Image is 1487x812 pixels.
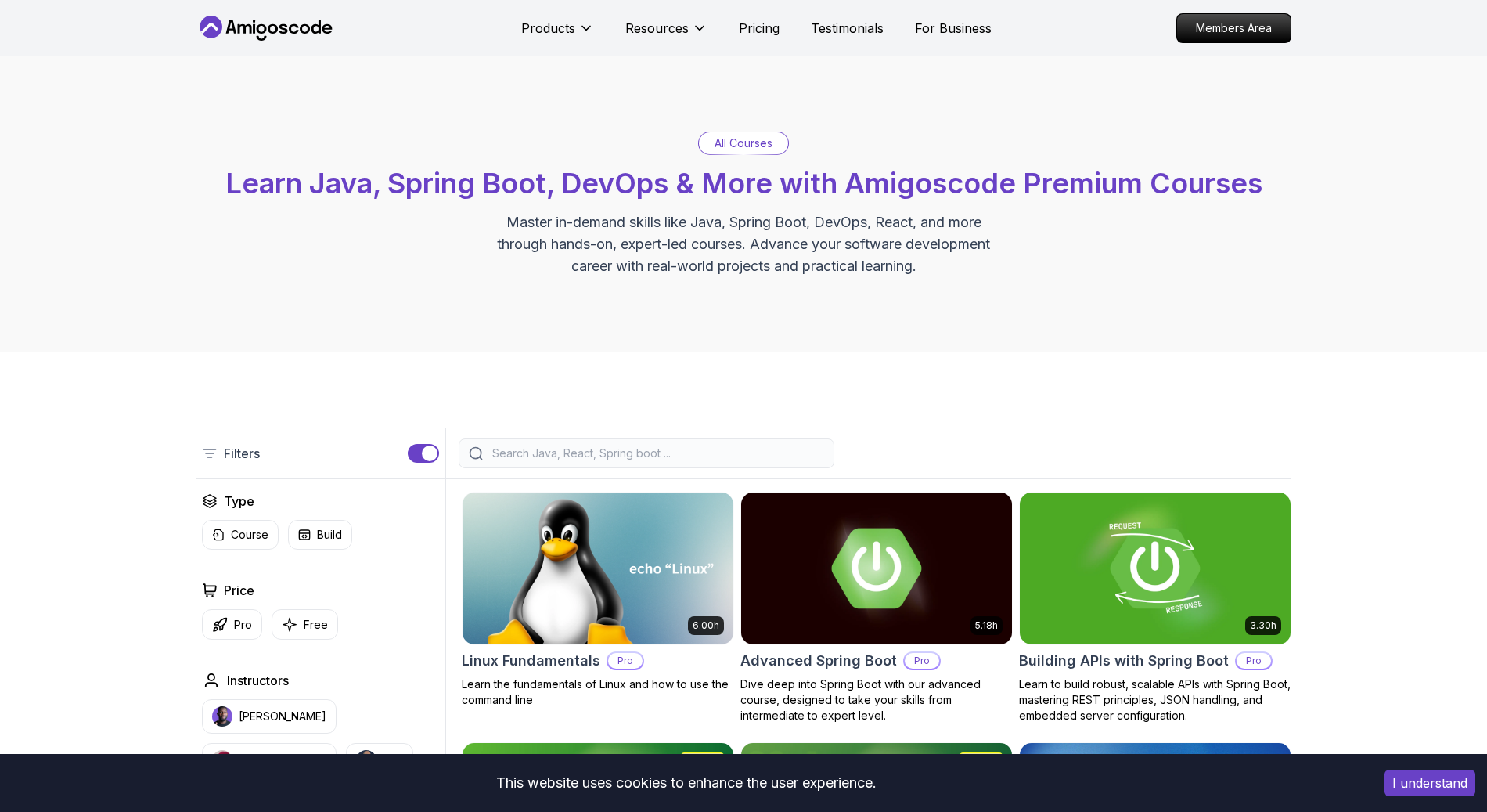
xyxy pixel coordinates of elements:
[1250,619,1276,632] p: 3.30h
[693,619,719,632] p: 6.00h
[239,752,326,768] p: [PERSON_NAME]
[489,446,824,461] input: Search Java, React, Spring boot ...
[715,135,772,151] p: All Courses
[462,677,734,708] p: Learn the fundamentals of Linux and how to use the command line
[462,650,600,672] h2: Linux Fundamentals
[1237,653,1271,669] p: Pro
[224,444,260,463] p: Filters
[481,211,1006,277] p: Master in-demand skills like Java, Spring Boot, DevOps, React, and more through hands-on, expert-...
[521,19,575,38] p: Products
[202,609,262,640] button: Pro
[1176,13,1291,43] a: Members Area
[463,493,733,644] img: Linux Fundamentals card
[202,520,279,550] button: Course
[212,750,232,770] img: instructor img
[1384,770,1475,796] button: Accept cookies
[1019,492,1291,724] a: Building APIs with Spring Boot card3.30hBuilding APIs with Spring BootProLearn to build robust, s...
[608,653,643,669] p: Pro
[272,609,338,640] button: Free
[224,492,254,511] h2: Type
[212,706,232,727] img: instructor img
[1019,650,1229,672] h2: Building APIs with Spring Boot
[239,709,326,724] p: [PERSON_NAME]
[346,743,413,778] button: instructor imgAbz
[12,766,1361,800] div: This website uses cookies to enhance the user experience.
[521,19,594,50] button: Products
[202,699,337,734] button: instructor img[PERSON_NAME]
[740,650,897,672] h2: Advanced Spring Boot
[625,19,689,38] p: Resources
[231,527,268,543] p: Course
[739,19,780,38] a: Pricing
[740,492,1013,724] a: Advanced Spring Boot card5.18hAdvanced Spring BootProDive deep into Spring Boot with our advanced...
[740,677,1013,724] p: Dive deep into Spring Boot with our advanced course, designed to take your skills from intermedia...
[462,492,734,708] a: Linux Fundamentals card6.00hLinux FundamentalsProLearn the fundamentals of Linux and how to use t...
[317,527,342,543] p: Build
[288,520,352,550] button: Build
[304,617,328,633] p: Free
[225,166,1262,200] span: Learn Java, Spring Boot, DevOps & More with Amigoscode Premium Courses
[625,19,707,50] button: Resources
[1020,493,1291,644] img: Building APIs with Spring Boot card
[741,493,1012,644] img: Advanced Spring Boot card
[905,653,939,669] p: Pro
[915,19,992,38] a: For Business
[224,581,254,600] h2: Price
[356,750,376,770] img: instructor img
[383,752,403,768] p: Abz
[202,743,337,778] button: instructor img[PERSON_NAME]
[227,671,289,690] h2: Instructors
[975,619,998,632] p: 5.18h
[1019,677,1291,724] p: Learn to build robust, scalable APIs with Spring Boot, mastering REST principles, JSON handling, ...
[234,617,252,633] p: Pro
[811,19,884,38] a: Testimonials
[1177,14,1291,42] p: Members Area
